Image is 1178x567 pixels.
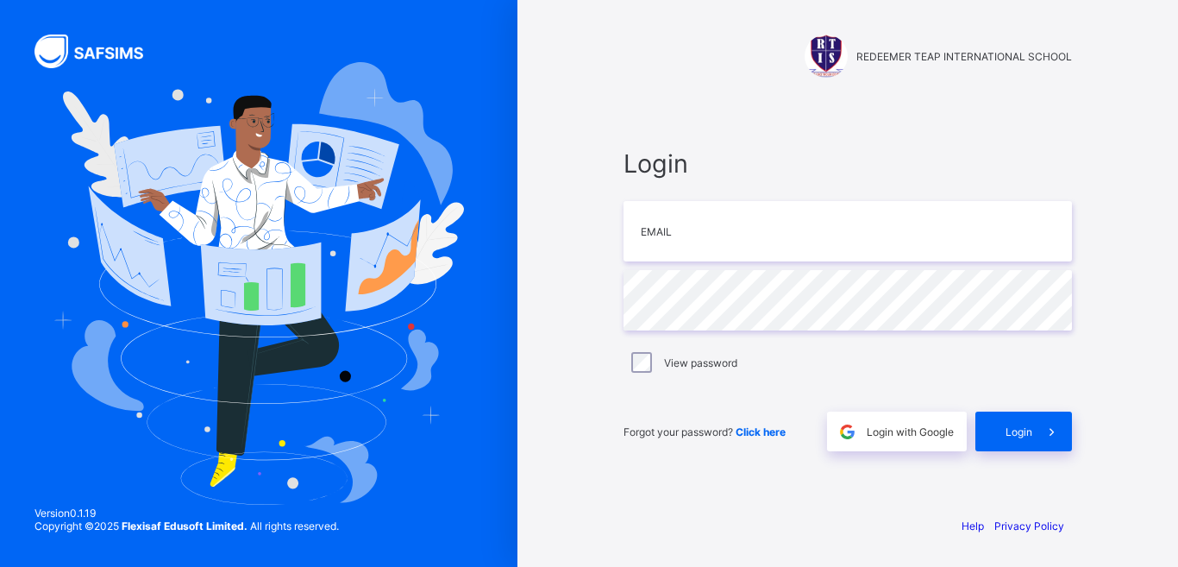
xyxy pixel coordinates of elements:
img: SAFSIMS Logo [34,35,164,68]
span: Login with Google [867,425,954,438]
label: View password [664,356,737,369]
a: Help [962,520,984,532]
span: Copyright © 2025 All rights reserved. [34,520,339,532]
img: google.396cfc9801f0270233282035f929180a.svg [837,422,857,442]
span: Version 0.1.19 [34,507,339,520]
a: Click here [736,425,786,438]
strong: Flexisaf Edusoft Limited. [122,520,248,532]
span: REDEEMER TEAP INTERNATIONAL SCHOOL [856,50,1072,63]
a: Privacy Policy [994,520,1064,532]
span: Forgot your password? [623,425,786,438]
span: Login [623,148,1072,179]
img: Hero Image [53,62,464,504]
span: Login [1006,425,1032,438]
